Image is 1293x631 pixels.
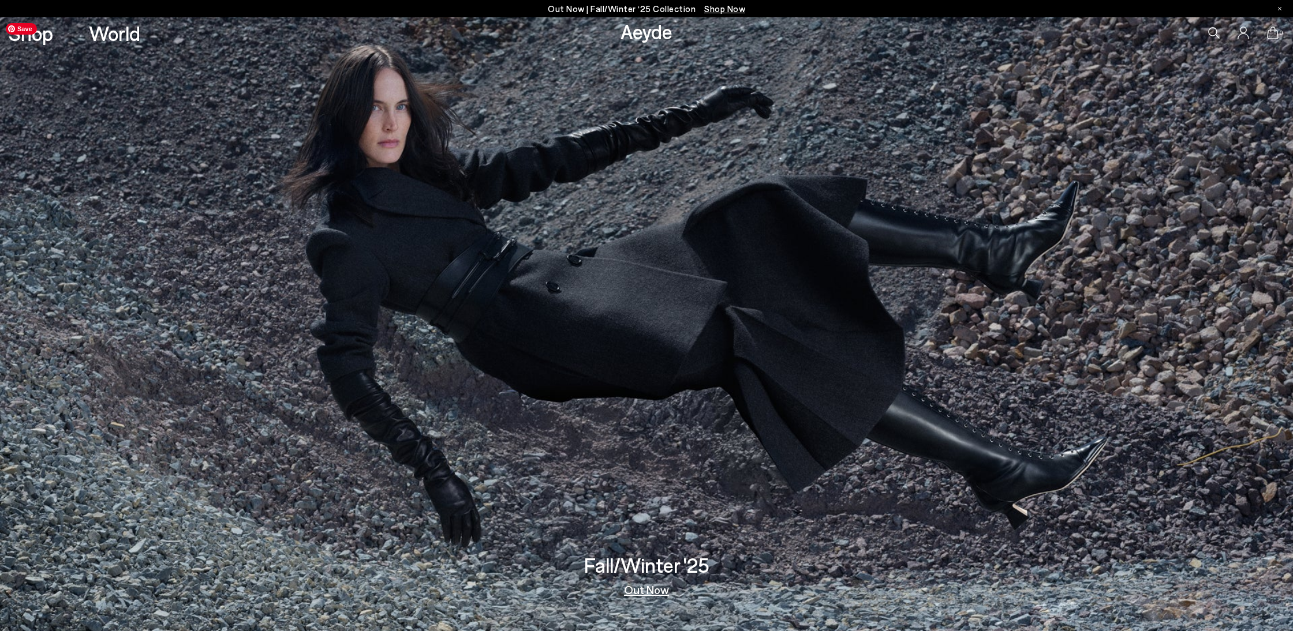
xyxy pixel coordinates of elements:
span: Navigate to /collections/new-in [704,3,745,14]
p: Out Now | Fall/Winter ‘25 Collection [548,2,745,16]
a: Aeyde [621,19,672,43]
span: 0 [1279,30,1284,36]
a: World [89,23,140,43]
h3: Fall/Winter '25 [584,555,709,575]
a: Out Now [624,584,669,595]
span: Save [6,23,37,35]
a: Shop [9,23,53,43]
a: 0 [1267,27,1279,39]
